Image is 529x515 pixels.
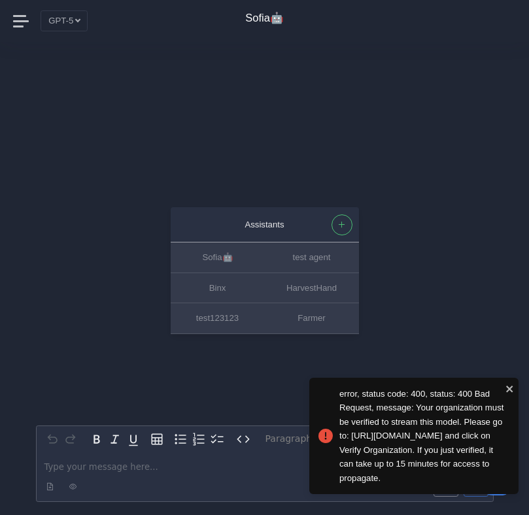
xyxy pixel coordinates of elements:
div: error, status code: 400, status: 400 Bad Request, message: Your organization must be verified to ... [309,378,519,494]
button: test123123 [171,303,265,333]
div: toggle group [171,430,226,448]
button: HarvestHand [265,273,359,303]
button: Inline code format [234,430,252,448]
button: close [505,382,515,395]
button: Block type [260,430,354,448]
button: Italic [106,430,124,448]
button: GPT-5 [41,10,88,31]
button: Binx [171,273,265,303]
button: Sofia🤖 [171,243,265,273]
h4: Sofia🤖 [245,12,284,25]
button: Check list [208,430,226,448]
div: editable markdown [37,452,493,501]
div: Assistants [184,218,346,231]
button: Bold [88,430,106,448]
button: Numbered list [190,430,208,448]
button: Underline [124,430,143,448]
button: Bulleted list [171,430,190,448]
button: test agent [265,243,359,273]
button: Farmer [265,303,359,333]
